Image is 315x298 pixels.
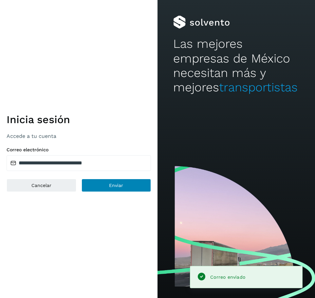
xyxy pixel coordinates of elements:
[210,274,245,280] span: Correo enviado
[219,80,298,94] span: transportistas
[173,37,299,95] h2: Las mejores empresas de México necesitan más y mejores
[109,183,123,188] span: Enviar
[7,147,151,153] label: Correo electrónico
[7,133,151,139] p: Accede a tu cuenta
[7,113,151,126] h1: Inicia sesión
[31,183,51,188] span: Cancelar
[7,179,76,192] button: Cancelar
[82,179,151,192] button: Enviar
